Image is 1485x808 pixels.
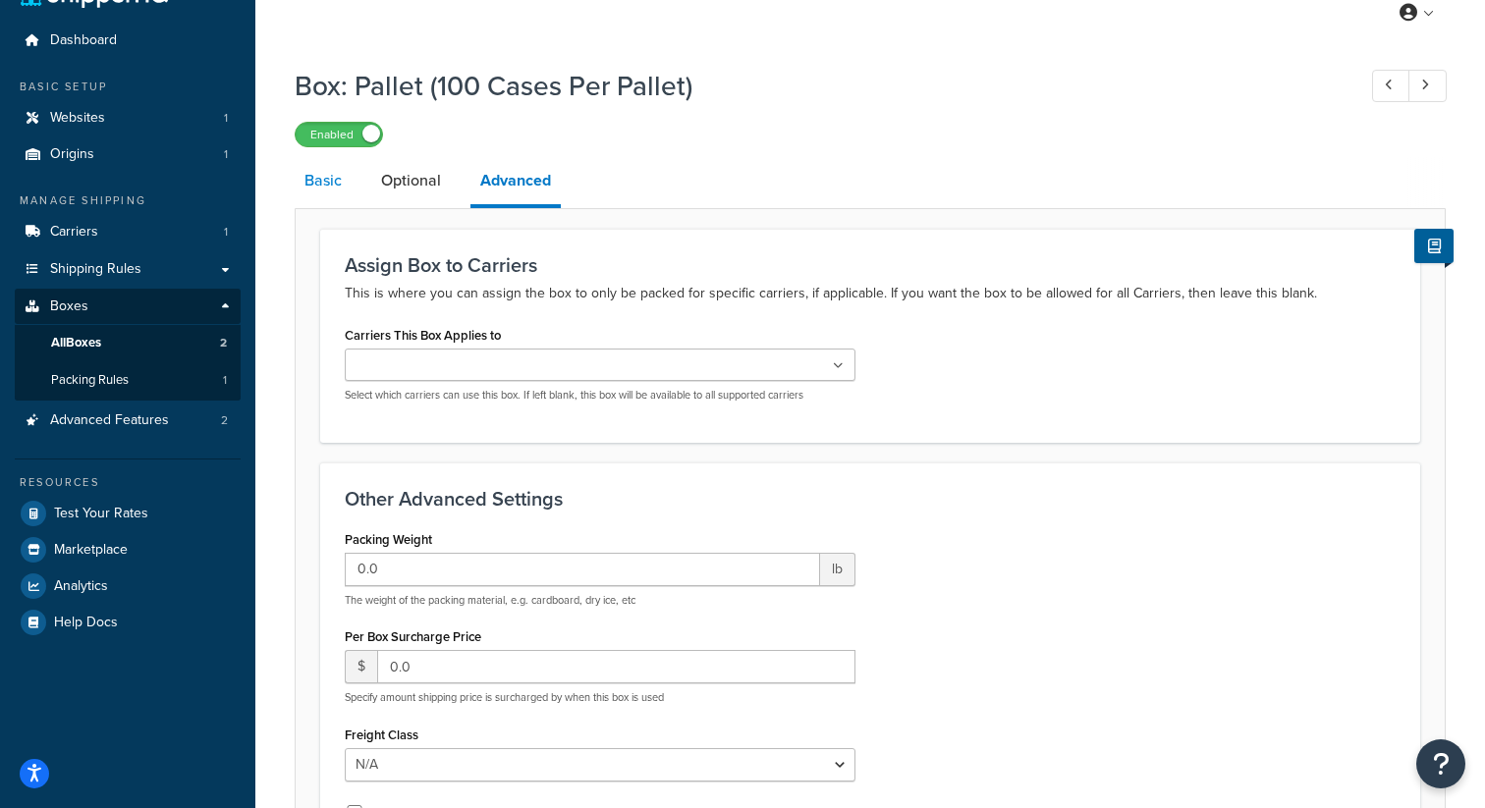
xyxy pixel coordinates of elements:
li: Origins [15,136,241,173]
span: Websites [50,110,105,127]
button: Open Resource Center [1416,739,1465,788]
span: Shipping Rules [50,261,141,278]
label: Packing Weight [345,532,432,547]
span: All Boxes [51,335,101,351]
a: Test Your Rates [15,496,241,531]
a: AllBoxes2 [15,325,241,361]
span: Test Your Rates [54,506,148,522]
a: Websites1 [15,100,241,136]
p: The weight of the packing material, e.g. cardboard, dry ice, etc [345,593,855,608]
a: Boxes [15,289,241,325]
a: Carriers1 [15,214,241,250]
a: Analytics [15,568,241,604]
label: Carriers This Box Applies to [345,328,501,343]
li: Carriers [15,214,241,250]
a: Advanced Features2 [15,403,241,439]
span: Origins [50,146,94,163]
div: Resources [15,474,241,491]
span: 2 [220,335,227,351]
p: Select which carriers can use this box. If left blank, this box will be available to all supporte... [345,388,855,403]
a: Previous Record [1372,70,1410,102]
label: Enabled [296,123,382,146]
a: Dashboard [15,23,241,59]
span: 1 [224,224,228,241]
label: Per Box Surcharge Price [345,629,481,644]
h3: Other Advanced Settings [345,488,1396,510]
p: This is where you can assign the box to only be packed for specific carriers, if applicable. If y... [345,282,1396,305]
span: Marketplace [54,542,128,559]
span: Analytics [54,578,108,595]
span: 1 [224,146,228,163]
span: Packing Rules [51,372,129,389]
label: Freight Class [345,727,418,742]
h3: Assign Box to Carriers [345,254,1396,276]
a: Shipping Rules [15,251,241,288]
span: 1 [223,372,227,389]
a: Optional [371,157,451,204]
li: Boxes [15,289,241,401]
span: Advanced Features [50,412,169,429]
a: Basic [295,157,352,204]
div: Basic Setup [15,79,241,95]
button: Show Help Docs [1414,229,1454,263]
a: Marketplace [15,532,241,567]
span: Dashboard [50,32,117,49]
span: Boxes [50,298,88,315]
span: Carriers [50,224,98,241]
a: Next Record [1408,70,1447,102]
p: Specify amount shipping price is surcharged by when this box is used [345,690,855,705]
a: Origins1 [15,136,241,173]
a: Advanced [470,157,561,208]
span: $ [345,650,377,683]
li: Packing Rules [15,362,241,399]
a: Help Docs [15,605,241,640]
span: Help Docs [54,615,118,631]
span: 1 [224,110,228,127]
a: Packing Rules1 [15,362,241,399]
span: 2 [221,412,228,429]
span: lb [820,553,855,586]
div: Manage Shipping [15,192,241,209]
li: Advanced Features [15,403,241,439]
h1: Box: Pallet (100 Cases Per Pallet) [295,67,1336,105]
